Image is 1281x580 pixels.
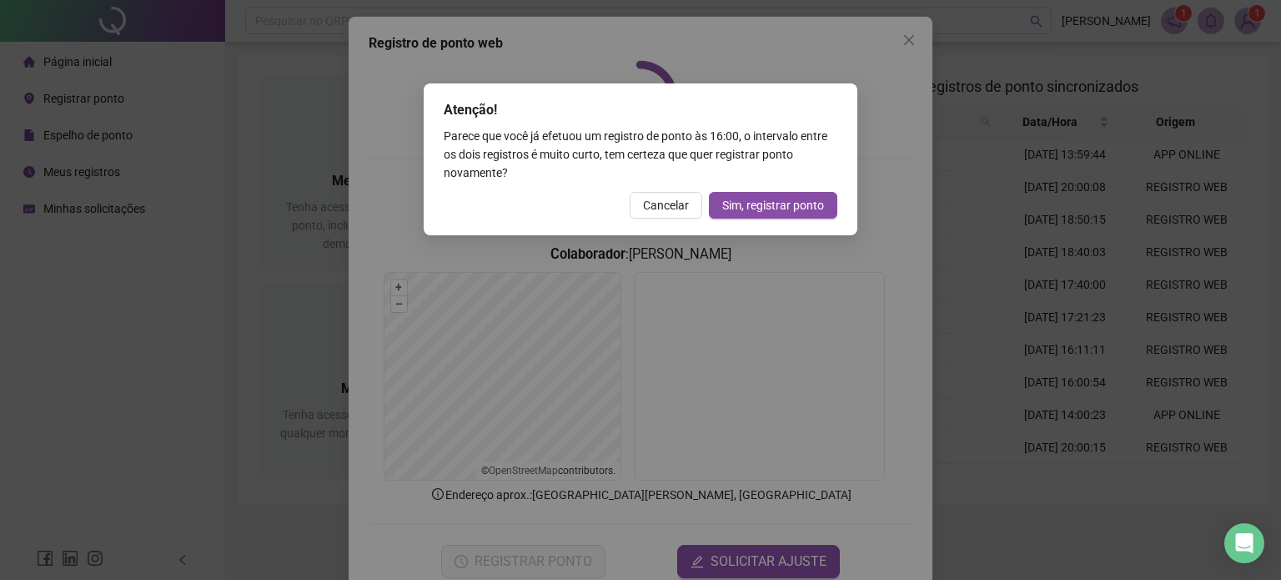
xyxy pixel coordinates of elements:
[1224,523,1264,563] div: Open Intercom Messenger
[630,192,702,219] button: Cancelar
[709,192,837,219] button: Sim, registrar ponto
[444,100,837,120] div: Atenção!
[444,127,837,182] div: Parece que você já efetuou um registro de ponto às 16:00 , o intervalo entre os dois registros é ...
[643,196,689,214] span: Cancelar
[722,196,824,214] span: Sim, registrar ponto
